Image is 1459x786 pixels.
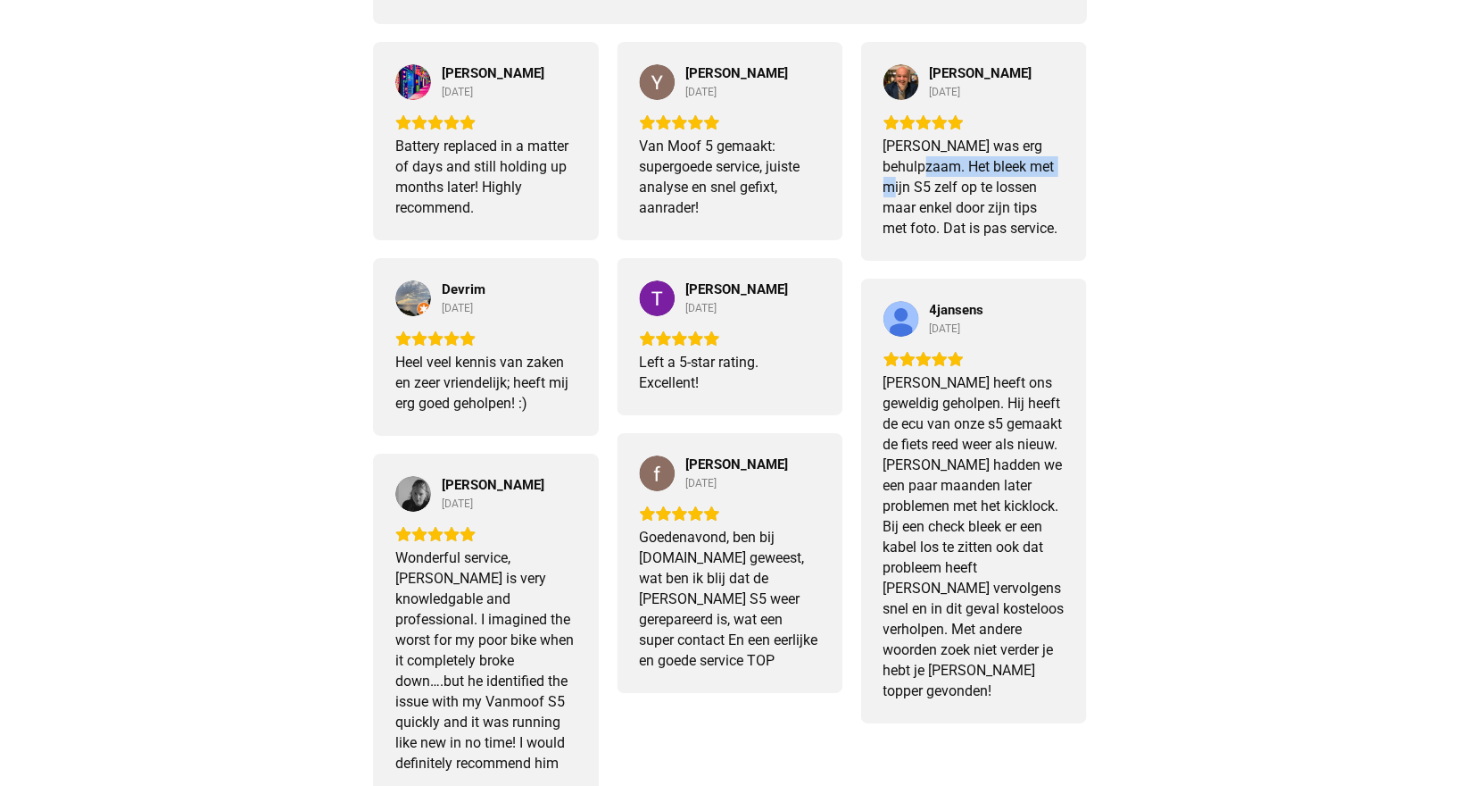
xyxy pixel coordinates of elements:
div: [DATE] [442,85,473,99]
div: [DATE] [442,497,473,511]
a: Review by Timo Punt [685,281,788,297]
img: 4jansens [883,301,918,337]
div: [PERSON_NAME] heeft ons geweldig geholpen. Hij heeft de ecu van onze s5 gemaakt de fiets reed wee... [883,372,1064,701]
div: [DATE] [929,85,960,99]
div: [DATE] [929,322,960,336]
div: Wonderful service, [PERSON_NAME] is very knowledgable and professional. I imagined the worst for ... [395,548,576,773]
img: Yves Gassler [639,64,675,100]
div: Rating: 5.0 out of 5 [639,506,820,522]
img: Ellen Owens [395,476,431,512]
div: [DATE] [685,476,717,490]
div: Rating: 5.0 out of 5 [395,114,576,130]
span: 4jansens [929,302,983,318]
span: [PERSON_NAME] [929,65,1032,81]
span: [PERSON_NAME] [685,65,788,81]
a: View on Google [883,64,918,100]
div: Battery replaced in a matter of days and still holding up months later! Highly recommend. [395,136,576,218]
a: View on Google [639,280,675,316]
span: [PERSON_NAME] [442,477,544,493]
div: Heel veel kennis van zaken en zeer vriendelijk; heeft mij erg goed geholpen! :) [395,352,576,414]
div: Rating: 5.0 out of 5 [883,114,1064,130]
div: Rating: 5.0 out of 5 [395,330,576,347]
a: Review by Nick van Bommel [929,65,1032,81]
a: Review by Ellen Owens [442,477,544,493]
div: Rating: 5.0 out of 5 [639,114,820,130]
a: View on Google [395,280,431,316]
span: [PERSON_NAME] [442,65,544,81]
a: View on Google [395,476,431,512]
img: Timo Punt [639,280,675,316]
a: Review by Gabe Honan [442,65,544,81]
a: View on Google [883,301,918,337]
a: Review by frank goijarts [685,456,788,472]
div: Left a 5-star rating. Excellent! [639,352,820,393]
a: View on Google [395,64,431,100]
a: Review by Yves Gassler [685,65,788,81]
span: [PERSON_NAME] [685,456,788,472]
div: [DATE] [685,85,717,99]
div: Rating: 5.0 out of 5 [639,330,820,347]
a: View on Google [639,64,675,100]
div: [PERSON_NAME] was erg behulpzaam. Het bleek met mijn S5 zelf op te lossen maar enkel door zijn ti... [883,136,1064,238]
img: Gabe Honan [395,64,431,100]
div: Rating: 5.0 out of 5 [395,526,576,542]
div: [DATE] [442,301,473,315]
img: Devrim [395,280,431,316]
a: View on Google [639,456,675,491]
div: Rating: 5.0 out of 5 [883,351,1064,367]
span: [PERSON_NAME] [685,281,788,297]
div: Van Moof 5 gemaakt: supergoede service, juiste analyse en snel gefixt, aanrader! [639,136,820,218]
img: Nick van Bommel [883,64,918,100]
a: Review by 4jansens [929,302,983,318]
img: frank goijarts [639,456,675,491]
div: [DATE] [685,301,717,315]
span: Devrim [442,281,485,297]
div: Goedenavond, ben bij [DOMAIN_NAME] geweest, wat ben ik blij dat de [PERSON_NAME] S5 weer gerepare... [639,527,820,671]
a: Review by Devrim [442,281,485,297]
